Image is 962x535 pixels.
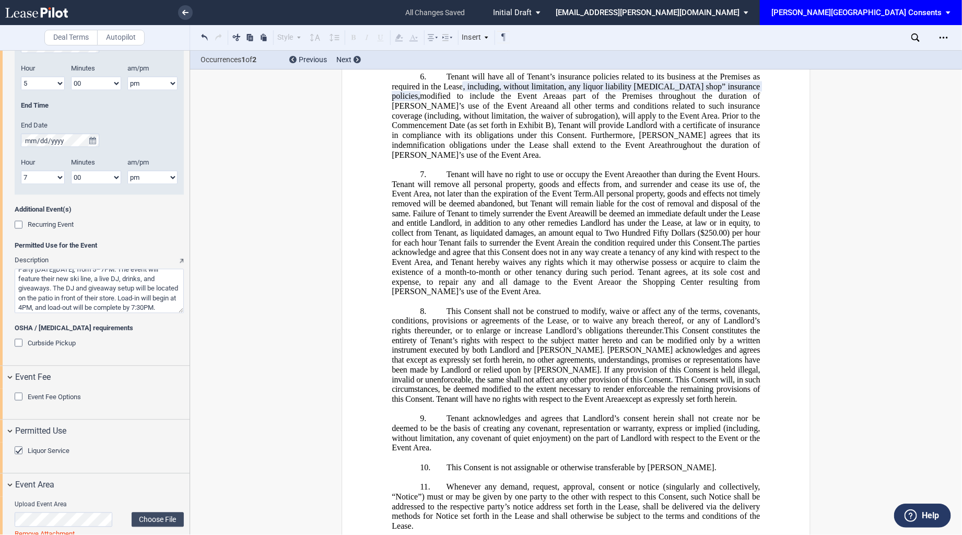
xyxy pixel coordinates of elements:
span: 9. [420,414,426,424]
span: Curbside Pickup [28,340,76,347]
div: Previous [289,55,327,65]
label: Choose File [132,513,184,527]
span: Hour [21,158,35,166]
span: Event Fee Options [28,393,81,401]
span: ), Tenant will provide Landlord with a certificate of insurance in compliance with its obligation... [392,121,762,150]
span: Event Fee [15,371,51,384]
span: 10. [420,463,430,472]
span: Event Area [15,479,54,492]
span: All personal property, goods and effects not timely removed will be deemed abandoned, but Tenant ... [392,189,762,218]
span: . [429,444,431,453]
span: Description [15,257,49,264]
span: , not later than the expiration of the Event Term. [430,189,594,199]
span: Occurrences of [201,54,281,65]
span: End Date [21,121,48,129]
span: Liquor Service [28,447,69,455]
label: Help [922,509,939,522]
span: OSHA / [MEDICAL_DATA] requirements [15,324,184,333]
button: Toggle Control Characters [497,31,510,43]
div: Open Lease options menu [935,29,952,46]
md-checkbox: Event Fee Options [15,392,81,403]
span: 6. [420,72,426,82]
span: or the Shopping Center resulting from [PERSON_NAME]’s use of the Event Area [392,277,762,296]
span: The parties acknowledge and agree that this Consent does not in any way create a tenancy of any k... [392,238,762,267]
span: Additional Event(s) [15,205,184,215]
md-checkbox: Recurring Event [15,220,74,231]
div: Insert [461,31,491,44]
span: except as expressly set forth herein. [621,394,737,404]
span: Permitted Use [15,425,66,438]
div: [PERSON_NAME][GEOGRAPHIC_DATA] Consents [771,8,942,17]
div: Next [336,55,361,65]
a: B [546,121,552,131]
span: Minutes [71,64,95,72]
span: throughout the duration of [PERSON_NAME]’s use of the Event Area [392,141,762,159]
label: Autopilot [97,30,145,45]
b: 1 [241,55,245,64]
span: This Consent shall not be construed to modify, waive or affect any of the terms, covenants, condi... [392,307,762,335]
span: 8. [420,307,426,316]
md-checkbox: Curbside Pickup [15,339,76,349]
span: other than during the Event Hours. Tenant will remove all personal property, goods and effects fr... [392,170,762,199]
span: modified to include the Event Area [420,91,560,101]
button: Cut [230,31,243,43]
span: am/pm [127,158,149,166]
span: Permitted Use for the Event [15,241,184,251]
span: will be deemed an immediate default under the Lease and entitle Landlord, in addition to any othe... [392,209,762,248]
span: 7. [420,170,426,179]
span: . Prior to the Commencement Date (as set forth in Exhibit [392,111,762,130]
span: Tenant will have all of Tenant’s insurance policies related to its business at the Premises as re... [392,72,762,91]
span: and all other terms and conditions related to such insurance coverage (including, without limitat... [392,101,762,120]
span: End Time [21,101,49,109]
button: Help [894,504,951,528]
label: Deal Terms [44,30,98,45]
span: This Consent constitutes the entirety of Tenant’s rights with respect to the subject matter heret... [392,326,762,404]
span: , and Tenant hereby waives any rights which it may otherwise possess or acquire to claim the exis... [392,258,762,286]
span: , including, without limitation, any liquor liability [MEDICAL_DATA] shop” insurance policies, [392,82,762,101]
button: true [86,134,99,147]
span: Hour [21,64,35,72]
span: Tenant will have no right to use or occupy the Event Area [447,170,642,179]
span: Initial Draft [493,8,532,17]
span: Upload Event Area [15,501,184,509]
span: Previous [299,55,327,64]
span: . [539,287,541,296]
span: all changes saved [400,2,470,24]
span: Minutes [71,158,95,166]
span: . [539,150,541,160]
b: 2 [252,55,256,64]
span: Tenant acknowledges and agrees that Landlord’s consent herein shall not create nor be deemed to b... [392,414,762,453]
span: in the condition required under this Consent. [573,238,722,248]
span: 11. [420,482,430,492]
span: Recurring Event [28,221,74,229]
button: Undo [198,31,211,43]
img: popout_long_text.png [179,259,184,263]
span: Next [336,55,351,64]
md-checkbox: Liquor Service [15,446,69,457]
span: Whenever any demand, request, approval, consent or notice (singularly and collectively, “Notice”)... [392,482,762,530]
span: am/pm [127,64,149,72]
button: Paste [257,31,270,43]
span: as part of the Premises throughout the duration of [PERSON_NAME]’s use of the Event Area [392,91,762,110]
span: This Consent is not assignable or otherwise transferable by [PERSON_NAME]. [447,463,717,472]
button: Copy [244,31,256,43]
